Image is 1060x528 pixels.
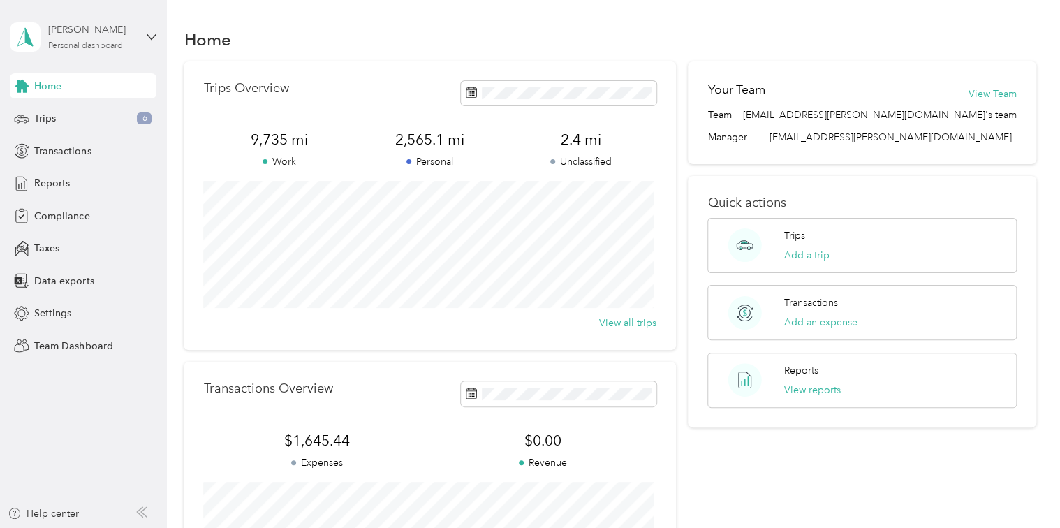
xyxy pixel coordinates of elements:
p: Unclassified [506,154,656,169]
p: Personal [355,154,506,169]
span: Taxes [34,241,59,256]
span: 9,735 mi [203,130,354,149]
span: Transactions [34,144,91,159]
button: View Team [969,87,1017,101]
span: Reports [34,176,70,191]
h1: Home [184,32,230,47]
p: Transactions Overview [203,381,332,396]
iframe: Everlance-gr Chat Button Frame [982,450,1060,528]
button: Add an expense [784,315,857,330]
p: Revenue [430,455,656,470]
p: Quick actions [707,196,1016,210]
span: 6 [137,112,152,125]
span: Data exports [34,274,94,288]
button: Help center [8,506,79,521]
span: Team [707,108,731,122]
span: Compliance [34,209,89,223]
span: $1,645.44 [203,431,429,450]
span: 2,565.1 mi [355,130,506,149]
p: Transactions [784,295,838,310]
span: Manager [707,130,746,145]
p: Trips [784,228,805,243]
p: Reports [784,363,818,378]
div: Personal dashboard [48,42,123,50]
span: Settings [34,306,71,321]
span: Team Dashboard [34,339,112,353]
p: Expenses [203,455,429,470]
span: $0.00 [430,431,656,450]
span: 2.4 mi [506,130,656,149]
p: Trips Overview [203,81,288,96]
span: [EMAIL_ADDRESS][PERSON_NAME][DOMAIN_NAME]'s team [743,108,1017,122]
h2: Your Team [707,81,765,98]
span: Trips [34,111,56,126]
div: [PERSON_NAME] [48,22,135,37]
button: Add a trip [784,248,830,263]
span: [EMAIL_ADDRESS][PERSON_NAME][DOMAIN_NAME] [770,131,1012,143]
p: Work [203,154,354,169]
button: View reports [784,383,841,397]
button: View all trips [599,316,656,330]
span: Home [34,79,61,94]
